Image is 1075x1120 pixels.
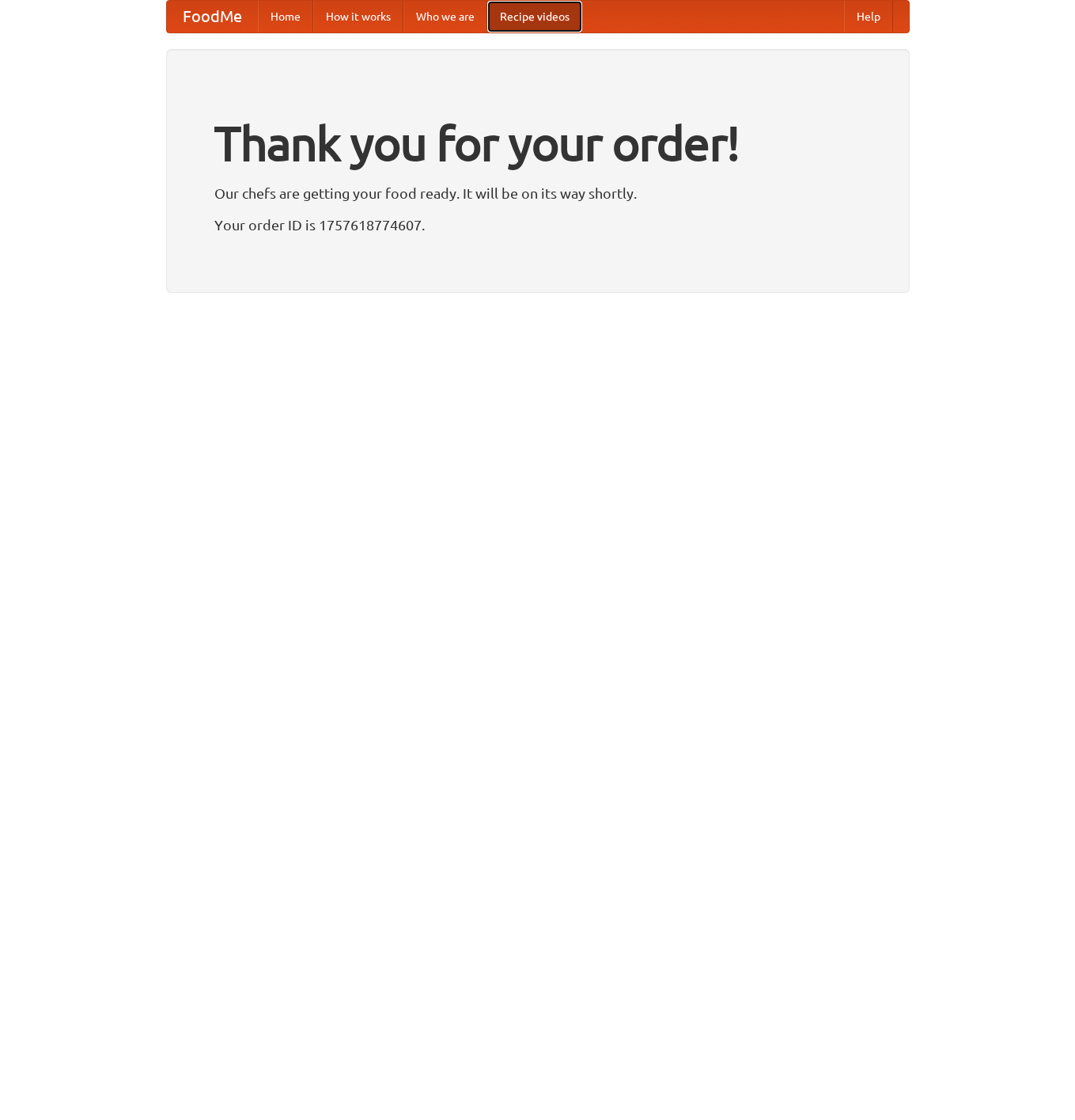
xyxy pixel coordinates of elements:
[214,181,861,205] p: Our chefs are getting your food ready. It will be on its way shortly.
[844,1,893,32] a: Help
[214,105,861,181] h1: Thank you for your order!
[214,213,861,237] p: Your order ID is 1757618774607.
[487,1,582,32] a: Recipe videos
[258,1,313,32] a: Home
[403,1,487,32] a: Who we are
[313,1,403,32] a: How it works
[167,1,258,32] a: FoodMe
